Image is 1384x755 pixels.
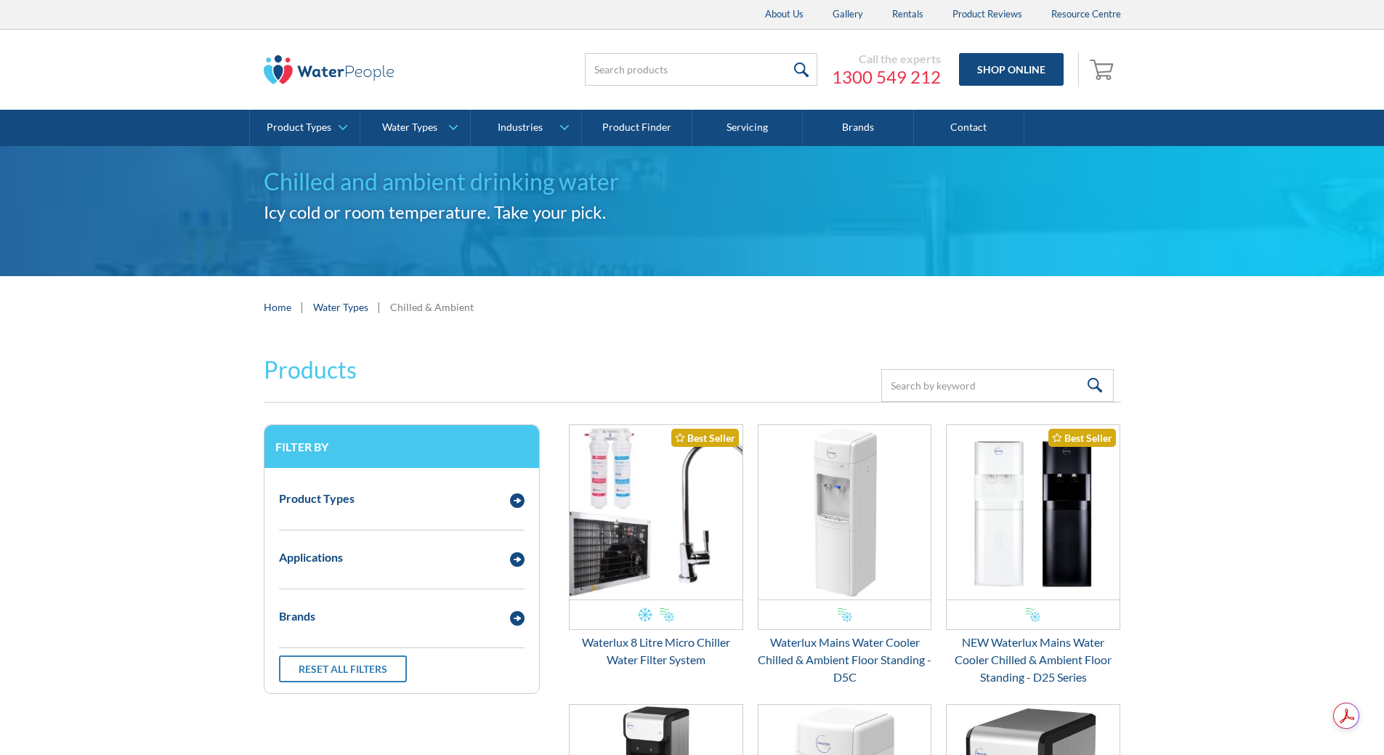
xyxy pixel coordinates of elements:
div: Product Types [267,121,331,134]
div: | [299,298,306,315]
img: Waterlux Mains Water Cooler Chilled & Ambient Floor Standing - D5C [758,425,931,599]
input: Search products [585,53,817,86]
h2: Products [264,352,357,387]
a: Servicing [692,110,803,146]
a: Shop Online [959,53,1064,86]
div: Waterlux 8 Litre Micro Chiller Water Filter System [569,634,743,669]
a: Water Types [313,299,368,315]
a: Brands [803,110,913,146]
img: Waterlux 8 Litre Micro Chiller Water Filter System [570,425,742,599]
a: Home [264,299,291,315]
h2: Icy cold or room temperature. Take your pick. [264,199,1121,225]
a: Contact [914,110,1024,146]
a: Industries [471,110,580,146]
div: Waterlux Mains Water Cooler Chilled & Ambient Floor Standing - D5C [758,634,932,686]
div: NEW Waterlux Mains Water Cooler Chilled & Ambient Floor Standing - D25 Series [946,634,1120,686]
div: Brands [279,607,315,625]
a: Water Types [360,110,470,146]
a: NEW Waterlux Mains Water Cooler Chilled & Ambient Floor Standing - D25 SeriesBest SellerNEW Water... [946,424,1120,686]
div: Best Seller [671,429,739,447]
div: Chilled & Ambient [390,299,474,315]
a: 1300 549 212 [832,66,941,88]
h3: Filter by [275,440,528,453]
img: shopping cart [1090,57,1117,81]
div: Best Seller [1048,429,1116,447]
div: Product Types [279,490,355,507]
a: Product Finder [582,110,692,146]
a: Product Types [250,110,360,146]
h1: Chilled and ambient drinking water [264,164,1121,199]
div: Call the experts [832,52,941,66]
div: Water Types [382,121,437,134]
input: Search by keyword [881,369,1114,402]
a: Open cart [1086,52,1121,87]
div: Applications [279,549,343,566]
a: Waterlux Mains Water Cooler Chilled & Ambient Floor Standing - D5CWaterlux Mains Water Cooler Chi... [758,424,932,686]
a: Waterlux 8 Litre Micro Chiller Water Filter SystemBest SellerWaterlux 8 Litre Micro Chiller Water... [569,424,743,669]
div: Industries [498,121,543,134]
img: NEW Waterlux Mains Water Cooler Chilled & Ambient Floor Standing - D25 Series [947,425,1120,599]
div: | [376,298,383,315]
img: The Water People [264,55,394,84]
a: Reset all filters [279,655,407,682]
